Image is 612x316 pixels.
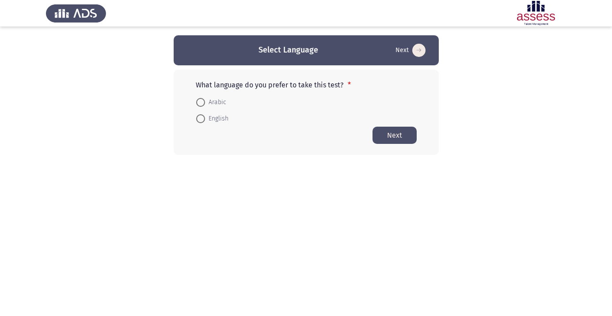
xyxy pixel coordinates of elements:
[258,45,318,56] h3: Select Language
[373,127,417,144] button: Start assessment
[205,97,226,108] span: Arabic
[393,43,428,57] button: Start assessment
[506,1,566,26] img: Assessment logo of ASSESS Focus 4 Module Assessment
[205,113,228,124] span: English
[46,1,106,26] img: Assess Talent Management logo
[196,81,417,89] p: What language do you prefer to take this test?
